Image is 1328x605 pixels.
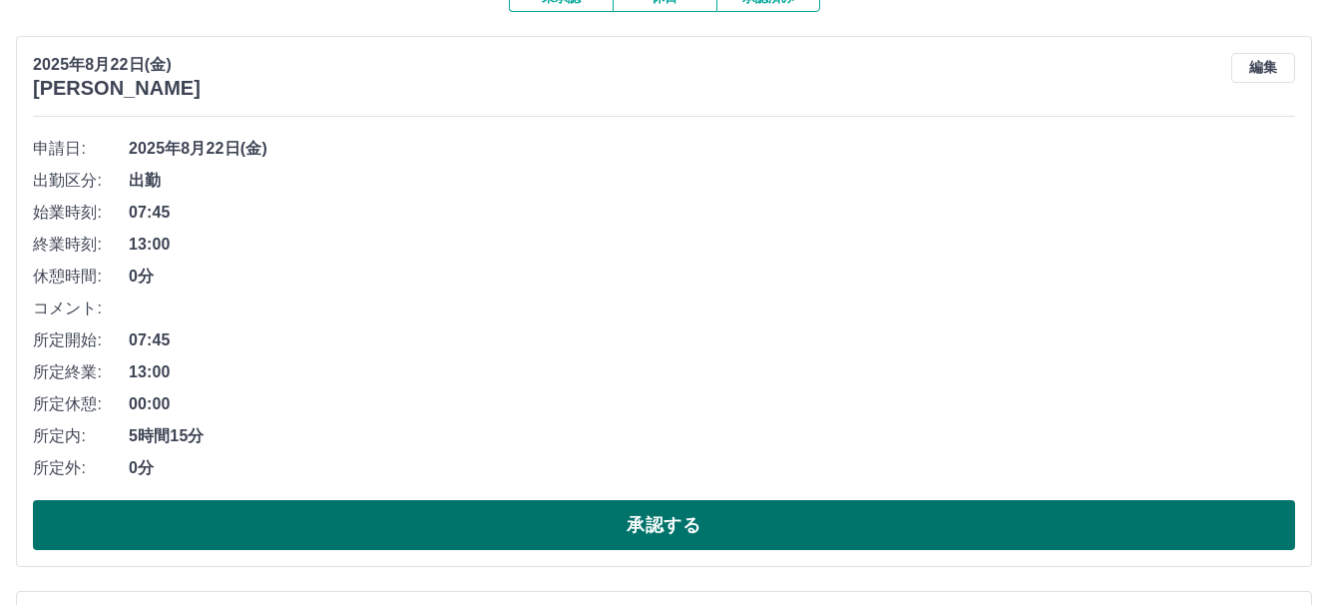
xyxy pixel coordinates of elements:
[129,424,1295,448] span: 5時間15分
[33,265,129,289] span: 休憩時間:
[129,201,1295,225] span: 07:45
[33,53,201,77] p: 2025年8月22日(金)
[129,233,1295,257] span: 13:00
[33,360,129,384] span: 所定終業:
[33,297,129,320] span: コメント:
[129,265,1295,289] span: 0分
[33,456,129,480] span: 所定外:
[129,328,1295,352] span: 07:45
[33,328,129,352] span: 所定開始:
[129,169,1295,193] span: 出勤
[33,77,201,100] h3: [PERSON_NAME]
[33,233,129,257] span: 終業時刻:
[129,392,1295,416] span: 00:00
[129,456,1295,480] span: 0分
[33,169,129,193] span: 出勤区分:
[33,500,1295,550] button: 承認する
[33,201,129,225] span: 始業時刻:
[129,137,1295,161] span: 2025年8月22日(金)
[129,360,1295,384] span: 13:00
[33,424,129,448] span: 所定内:
[33,137,129,161] span: 申請日:
[1231,53,1295,83] button: 編集
[33,392,129,416] span: 所定休憩:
